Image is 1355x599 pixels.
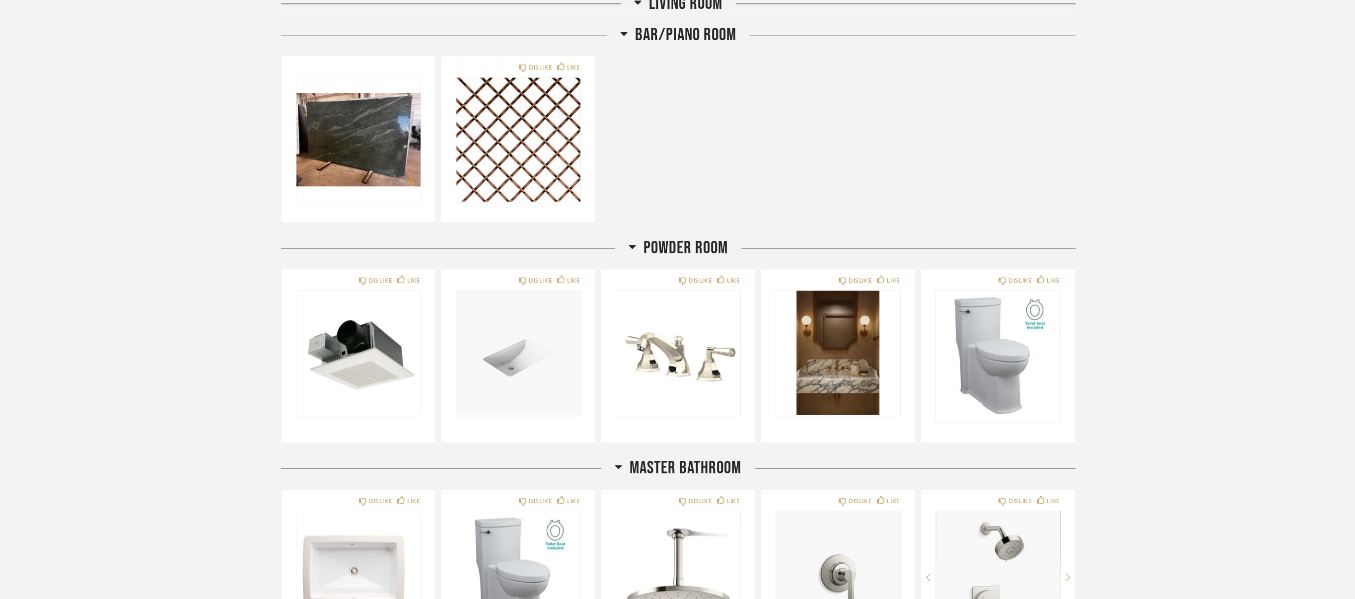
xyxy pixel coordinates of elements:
[369,496,392,506] div: DISLIKE
[296,291,421,415] img: undefined
[727,496,740,506] div: LIKE
[529,276,552,286] div: DISLIKE
[776,291,900,415] img: undefined
[456,77,580,202] img: undefined
[849,276,872,286] div: DISLIKE
[887,496,900,506] div: LIKE
[567,496,580,506] div: LIKE
[1047,496,1060,506] div: LIKE
[1047,276,1060,286] div: LIKE
[1008,496,1032,506] div: DISLIKE
[936,291,1060,415] div: 0
[529,63,552,73] div: DISLIKE
[630,457,741,479] span: Master Bathroom
[689,276,712,286] div: DISLIKE
[616,291,740,415] img: undefined
[727,276,740,286] div: LIKE
[635,24,736,46] span: Bar/Piano Room
[689,496,712,506] div: DISLIKE
[407,496,420,506] div: LIKE
[643,237,728,259] span: Powder Room
[1008,276,1032,286] div: DISLIKE
[456,291,580,415] img: undefined
[567,63,580,73] div: LIKE
[849,496,872,506] div: DISLIKE
[887,276,900,286] div: LIKE
[936,291,1060,415] img: undefined
[407,276,420,286] div: LIKE
[529,496,552,506] div: DISLIKE
[369,276,392,286] div: DISLIKE
[296,77,421,202] img: undefined
[567,276,580,286] div: LIKE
